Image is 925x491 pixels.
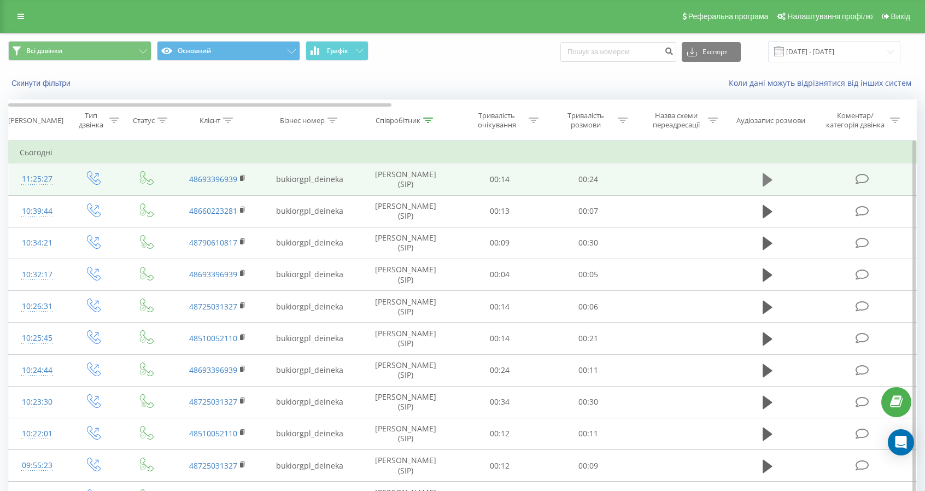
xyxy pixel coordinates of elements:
[455,259,544,290] td: 00:04
[467,111,526,130] div: Тривалість очікування
[888,429,914,455] div: Open Intercom Messenger
[544,354,633,386] td: 00:11
[20,455,54,476] div: 09:55:23
[264,259,356,290] td: bukiorgpl_deineka
[455,323,544,354] td: 00:14
[544,323,633,354] td: 00:21
[376,116,420,125] div: Співробітник
[356,418,455,449] td: [PERSON_NAME] (SIP)
[264,418,356,449] td: bukiorgpl_deineka
[823,111,887,130] div: Коментар/категорія дзвінка
[356,354,455,386] td: [PERSON_NAME] (SIP)
[306,41,368,61] button: Графік
[20,296,54,317] div: 10:26:31
[264,163,356,195] td: bukiorgpl_deineka
[356,291,455,323] td: [PERSON_NAME] (SIP)
[157,41,300,61] button: Основний
[189,428,237,439] a: 48510052110
[189,174,237,184] a: 48693396939
[455,386,544,418] td: 00:34
[356,386,455,418] td: [PERSON_NAME] (SIP)
[189,269,237,279] a: 48693396939
[455,418,544,449] td: 00:12
[544,195,633,227] td: 00:07
[189,301,237,312] a: 48725031327
[20,423,54,445] div: 10:22:01
[8,41,151,61] button: Всі дзвінки
[75,111,107,130] div: Тип дзвінка
[455,195,544,227] td: 00:13
[189,396,237,407] a: 48725031327
[20,328,54,349] div: 10:25:45
[544,259,633,290] td: 00:05
[20,168,54,190] div: 11:25:27
[688,12,769,21] span: Реферальна програма
[264,291,356,323] td: bukiorgpl_deineka
[356,259,455,290] td: [PERSON_NAME] (SIP)
[9,142,917,163] td: Сьогодні
[682,42,741,62] button: Експорт
[455,227,544,259] td: 00:09
[787,12,873,21] span: Налаштування профілю
[455,354,544,386] td: 00:24
[264,386,356,418] td: bukiorgpl_deineka
[356,163,455,195] td: [PERSON_NAME] (SIP)
[356,227,455,259] td: [PERSON_NAME] (SIP)
[736,116,805,125] div: Аудіозапис розмови
[544,227,633,259] td: 00:30
[264,450,356,482] td: bukiorgpl_deineka
[544,163,633,195] td: 00:24
[133,116,155,125] div: Статус
[544,291,633,323] td: 00:06
[8,78,76,88] button: Скинути фільтри
[20,201,54,222] div: 10:39:44
[544,386,633,418] td: 00:30
[26,46,62,55] span: Всі дзвінки
[189,333,237,343] a: 48510052110
[455,450,544,482] td: 00:12
[189,460,237,471] a: 48725031327
[560,42,676,62] input: Пошук за номером
[729,78,917,88] a: Коли дані можуть відрізнятися вiд інших систем
[20,232,54,254] div: 10:34:21
[647,111,705,130] div: Назва схеми переадресації
[280,116,325,125] div: Бізнес номер
[200,116,220,125] div: Клієнт
[544,418,633,449] td: 00:11
[356,195,455,227] td: [PERSON_NAME] (SIP)
[327,47,348,55] span: Графік
[189,365,237,375] a: 48693396939
[20,391,54,413] div: 10:23:30
[264,323,356,354] td: bukiorgpl_deineka
[891,12,910,21] span: Вихід
[189,237,237,248] a: 48790610817
[557,111,615,130] div: Тривалість розмови
[20,264,54,285] div: 10:32:17
[264,354,356,386] td: bukiorgpl_deineka
[20,360,54,381] div: 10:24:44
[264,195,356,227] td: bukiorgpl_deineka
[189,206,237,216] a: 48660223281
[356,450,455,482] td: [PERSON_NAME] (SIP)
[356,323,455,354] td: [PERSON_NAME] (SIP)
[455,163,544,195] td: 00:14
[544,450,633,482] td: 00:09
[8,116,63,125] div: [PERSON_NAME]
[264,227,356,259] td: bukiorgpl_deineka
[455,291,544,323] td: 00:14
